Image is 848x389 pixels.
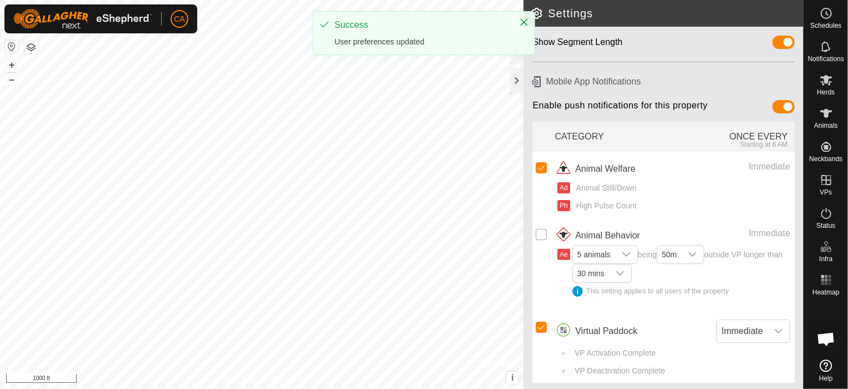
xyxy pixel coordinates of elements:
[692,227,790,240] div: Immediate
[675,124,795,148] div: ONCE EVERY
[717,320,767,342] span: Immediate
[555,322,572,340] img: virtual paddocks icon
[812,289,840,296] span: Heatmap
[675,141,787,148] div: Starting at 6 AM
[820,189,832,196] span: VPs
[174,13,184,25] span: CA
[506,372,518,384] button: i
[555,160,572,178] img: animal welfare icon
[24,41,38,54] button: Map Layers
[575,325,637,338] span: Virtual Paddock
[810,22,841,29] span: Schedules
[516,14,532,30] button: Close
[273,375,306,385] a: Contact Us
[557,249,570,260] button: Ae
[615,246,637,263] div: dropdown trigger
[572,182,637,194] span: Animal Still/Down
[13,9,152,29] img: Gallagher Logo
[5,73,18,86] button: –
[557,182,570,193] button: Ad
[532,36,622,53] div: Show Segment Length
[681,246,704,263] div: dropdown trigger
[511,373,513,382] span: i
[573,246,615,263] span: 5 animals
[573,265,609,282] span: 30 mins
[5,58,18,72] button: +
[819,375,833,382] span: Help
[572,200,637,212] span: High Pulse Count
[571,347,656,359] span: VP Activation Complete
[692,160,790,173] div: Immediate
[528,72,799,91] h6: Mobile App Notifications
[532,100,707,117] span: Enable push notifications for this property
[557,200,570,211] button: Ph
[767,320,790,342] div: dropdown trigger
[335,36,508,48] div: User preferences updated
[555,124,675,148] div: CATEGORY
[571,365,665,377] span: VP Deactivation Complete
[572,286,790,297] div: This setting applies to all users of the property
[335,18,508,32] div: Success
[609,265,631,282] div: dropdown trigger
[816,222,835,229] span: Status
[572,250,790,297] span: being outside VP longer than
[804,355,848,386] a: Help
[657,246,681,263] span: 50m
[575,162,635,176] span: Animal Welfare
[808,56,844,62] span: Notifications
[218,375,260,385] a: Privacy Policy
[814,122,838,129] span: Animals
[810,322,843,356] div: Open chat
[809,156,842,162] span: Neckbands
[555,227,572,245] img: animal behavior icon
[5,40,18,53] button: Reset Map
[575,229,640,242] span: Animal Behavior
[819,256,832,262] span: Infra
[530,7,804,20] h2: Settings
[817,89,835,96] span: Herds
